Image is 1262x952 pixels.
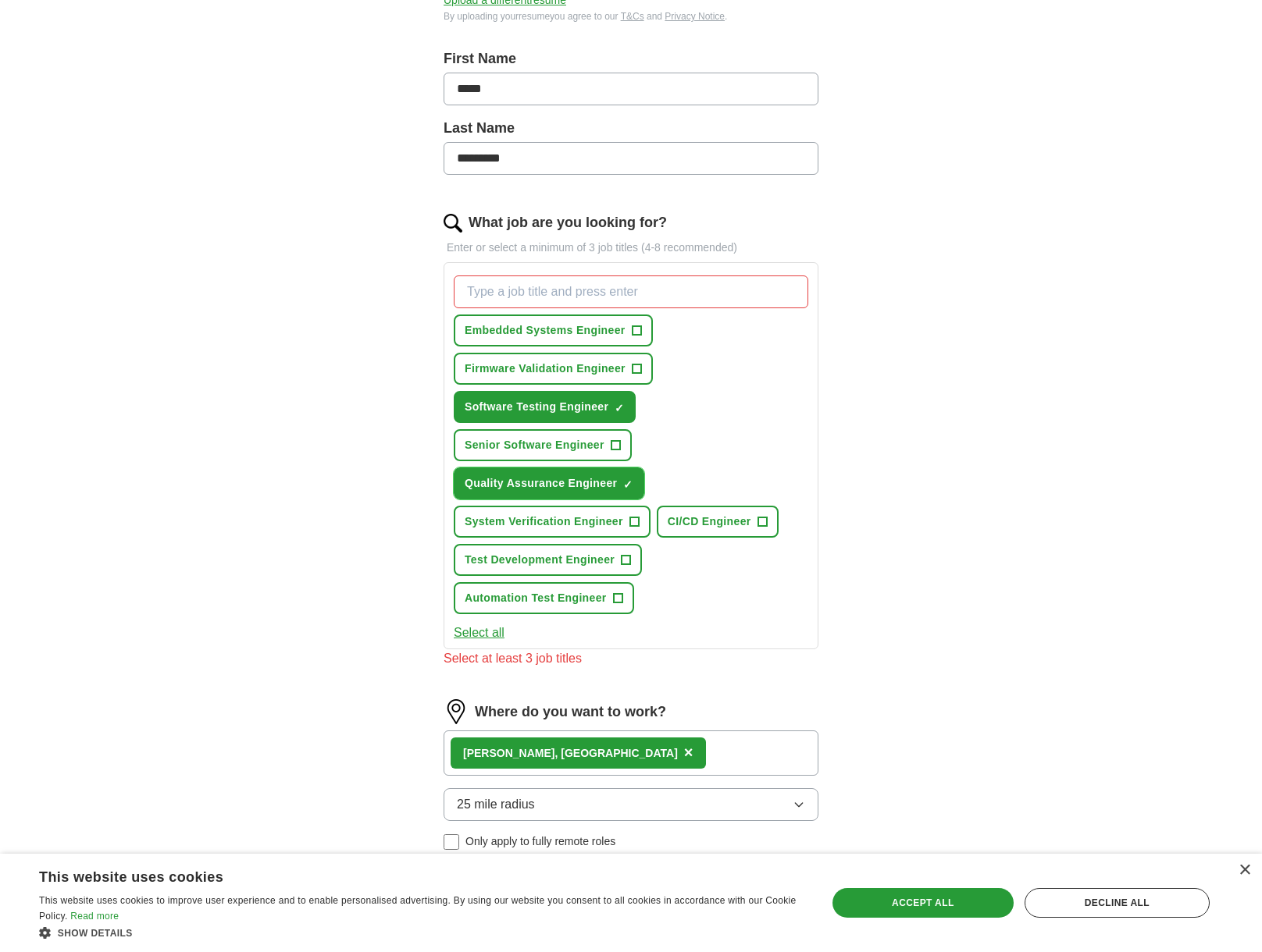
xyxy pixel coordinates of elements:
label: First Name [444,48,818,69]
span: × [684,744,693,761]
img: location.png [444,699,469,724]
a: Privacy Notice [665,11,725,22]
span: Automation Test Engineer [465,590,607,606]
button: Automation Test Engineer [454,582,634,614]
input: Type a job title and press enter [454,275,808,308]
button: Test Development Engineer [454,544,642,576]
a: T&Cs [621,11,644,22]
label: Where do you want to work? [475,702,666,723]
strong: [PERSON_NAME] [463,747,554,759]
div: Select at least 3 job titles [444,649,818,668]
div: Decline all [1025,888,1210,918]
a: Read more, opens a new window [70,911,119,922]
div: Show details [39,925,804,940]
p: Enter or select a minimum of 3 job titles (4-8 recommended) [444,240,818,256]
button: CI/CD Engineer [657,506,779,538]
span: ✓ [615,402,624,414]
img: search.png [444,214,462,233]
div: Accept all [832,888,1014,918]
span: Quality Assurance Engineer [465,475,617,492]
span: Senior Software Engineer [465,437,604,453]
span: 25 mile radius [457,795,535,814]
span: Show details [58,928,133,939]
button: Senior Software Engineer [454,429,632,461]
span: This website uses cookies to improve user experience and to enable personalised advertising. By u... [39,895,797,922]
button: 25 mile radius [444,788,818,821]
span: Firmware Validation Engineer [465,361,626,377]
label: What job are you looking for? [469,212,667,233]
button: × [684,741,693,765]
button: System Verification Engineer [454,506,651,538]
span: Embedded Systems Engineer [465,322,626,339]
button: Embedded Systems Engineer [454,314,653,346]
label: Last Name [444,118,818,139]
span: Software Testing Engineer [465,399,608,415]
span: System Verification Engineer [465,513,623,530]
input: Only apply to fully remote roles [444,834,459,850]
div: By uploading your resume you agree to our and . [444,9,818,23]
div: This website uses cookies [39,863,765,886]
span: CI/CD Engineer [668,513,751,530]
span: Test Development Engineer [465,552,615,568]
span: Only apply to fully remote roles [465,833,615,850]
button: Software Testing Engineer✓ [454,391,636,423]
div: Close [1239,865,1250,876]
button: Firmware Validation Engineer [454,353,653,385]
span: ✓ [623,478,633,491]
div: , [GEOGRAPHIC_DATA] [463,745,678,762]
button: Quality Assurance Engineer✓ [454,467,644,499]
button: Select all [454,623,504,642]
